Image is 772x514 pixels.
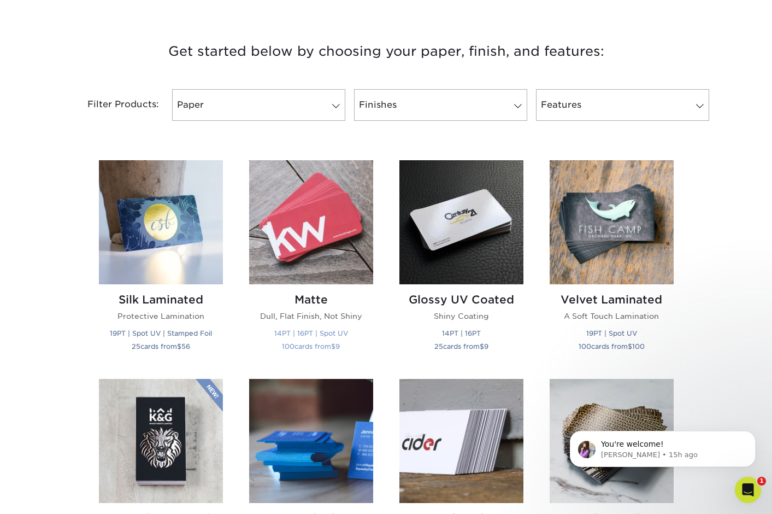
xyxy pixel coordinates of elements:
small: cards from [434,342,488,351]
span: $ [177,342,181,351]
a: Matte Business Cards Matte Dull, Flat Finish, Not Shiny 14PT | 16PT | Spot UV 100cards from$9 [249,160,373,365]
h2: Glossy UV Coated [399,293,523,306]
a: Paper [172,89,345,121]
small: 19PT | Spot UV | Stamped Foil [110,329,212,337]
p: Protective Lamination [99,311,223,322]
img: Matte Business Cards [249,160,373,284]
small: cards from [282,342,340,351]
h2: Silk Laminated [99,293,223,306]
img: Inline Foil Business Cards [550,379,674,503]
h2: Velvet Laminated [550,293,674,306]
h2: Matte [249,293,373,306]
span: 9 [484,342,488,351]
span: 100 [579,342,591,351]
span: 100 [632,342,645,351]
span: 25 [132,342,140,351]
a: Features [536,89,709,121]
small: 19PT | Spot UV [586,329,637,337]
span: $ [331,342,335,351]
small: 14PT | 16PT [442,329,481,337]
div: Filter Products: [58,89,168,121]
a: Velvet Laminated Business Cards Velvet Laminated A Soft Touch Lamination 19PT | Spot UV 100cards ... [550,160,674,365]
p: Dull, Flat Finish, Not Shiny [249,311,373,322]
small: cards from [579,342,645,351]
small: cards from [132,342,190,351]
a: Silk Laminated Business Cards Silk Laminated Protective Lamination 19PT | Spot UV | Stamped Foil ... [99,160,223,365]
p: A Soft Touch Lamination [550,311,674,322]
iframe: Intercom live chat [735,477,761,503]
small: 14PT | 16PT | Spot UV [274,329,348,337]
img: Raised UV or Foil Business Cards [99,379,223,503]
span: 25 [434,342,443,351]
img: Painted Edge Business Cards [249,379,373,503]
h3: Get started below by choosing your paper, finish, and features: [67,27,706,76]
img: Silk Laminated Business Cards [99,160,223,284]
img: New Product [196,379,223,412]
img: ModCard™ Business Cards [399,379,523,503]
img: Glossy UV Coated Business Cards [399,160,523,284]
img: Velvet Laminated Business Cards [550,160,674,284]
span: $ [628,342,632,351]
span: 100 [282,342,294,351]
a: Finishes [354,89,527,121]
a: Glossy UV Coated Business Cards Glossy UV Coated Shiny Coating 14PT | 16PT 25cards from$9 [399,160,523,365]
span: 1 [757,477,766,486]
iframe: Intercom notifications message [553,408,772,484]
span: $ [480,342,484,351]
span: 9 [335,342,340,351]
p: Shiny Coating [399,311,523,322]
span: 56 [181,342,190,351]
